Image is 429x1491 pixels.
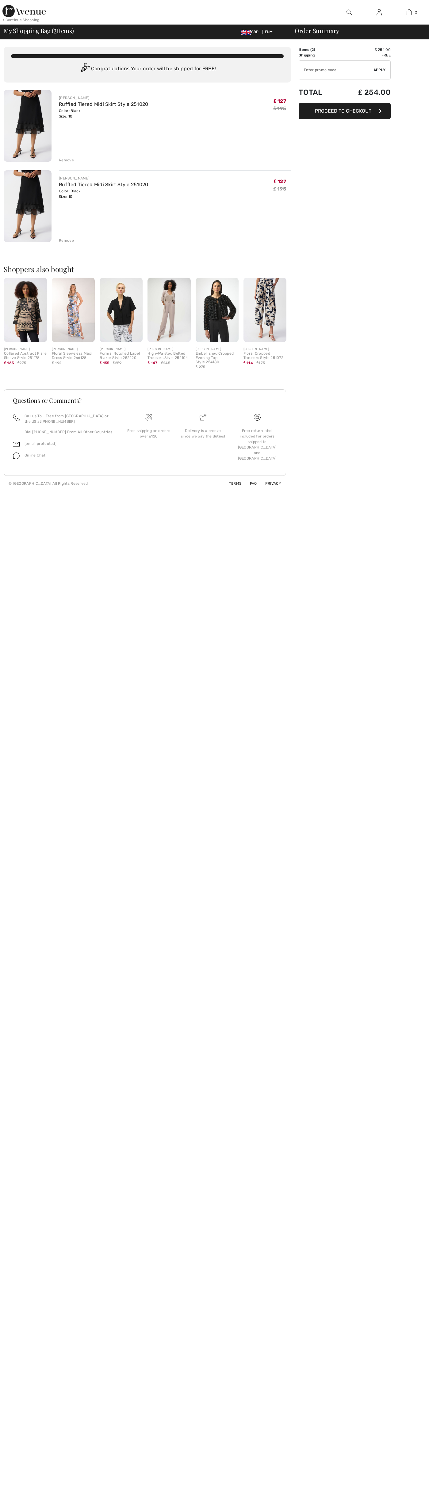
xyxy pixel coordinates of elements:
[25,441,56,446] a: [email protected]
[13,414,20,421] img: call
[161,360,170,366] span: ₤245
[243,347,286,352] div: [PERSON_NAME]
[4,90,52,162] img: Ruffled Tiered Midi Skirt Style 251020
[299,47,338,52] td: Items ( )
[100,278,143,342] img: Formal Notched Lapel Blazer Style 252220
[274,98,286,104] span: ₤ 127
[79,63,91,75] img: Congratulation2.svg
[299,82,338,103] td: Total
[338,52,391,58] td: Free
[59,182,148,187] a: Ruffled Tiered Midi Skirt Style 251020
[4,170,52,242] img: Ruffled Tiered Midi Skirt Style 251020
[243,481,257,486] a: FAQ
[52,278,95,342] img: Floral Sleeveless Maxi Dress Style 266128
[113,360,122,366] span: ₤259
[274,179,286,184] span: ₤ 127
[394,9,424,16] a: 2
[2,17,40,23] div: < Continue Shopping
[373,67,386,73] span: Apply
[59,95,148,101] div: [PERSON_NAME]
[4,278,47,342] img: Collared Abstract Flare Sleeve Style 251178
[415,10,417,15] span: 2
[147,352,190,360] div: High-Waisted Belted Trousers Style 252104
[25,453,45,457] span: Online Chat
[59,188,148,199] div: Color: Black Size: 10
[11,63,284,75] div: Congratulations! Your order will be shipped for FREE!
[13,453,20,459] img: chat
[241,30,261,34] span: GBP
[2,5,46,17] img: 1ère Avenue
[196,347,239,352] div: [PERSON_NAME]
[299,52,338,58] td: Shipping
[196,352,239,364] div: Embellished Cropped Evening Top Style 254180
[243,278,286,342] img: Floral Cropped Trousers Style 251072
[100,361,109,365] span: ₤ 155
[127,428,171,439] div: Free shipping on orders over ₤120
[181,428,225,439] div: Delivery is a breeze since we pay the duties!
[200,414,206,421] img: Delivery is a breeze since we pay the duties!
[147,347,190,352] div: [PERSON_NAME]
[52,361,61,365] span: ₤ 192
[59,238,74,243] div: Remove
[274,106,286,111] s: ₤ 195
[315,108,371,114] span: Proceed to Checkout
[299,61,373,79] input: Promo code
[54,26,57,34] span: 2
[4,265,291,273] h2: Shoppers also bought
[377,9,382,16] img: My Info
[4,347,47,352] div: [PERSON_NAME]
[196,278,239,342] img: Embellished Cropped Evening Top Style 254180
[13,397,277,403] h3: Questions or Comments?
[145,414,152,421] img: Free shipping on orders over &#8356;120
[243,361,253,365] span: ₤ 114
[59,175,148,181] div: [PERSON_NAME]
[59,108,148,119] div: Color: Black Size: 10
[254,414,261,421] img: Free shipping on orders over &#8356;120
[25,413,114,424] p: Call us Toll-Free from [GEOGRAPHIC_DATA] or the US at
[52,352,95,360] div: Floral Sleeveless Maxi Dress Style 266128
[407,9,412,16] img: My Bag
[338,82,391,103] td: ₤ 254.00
[147,278,190,342] img: High-Waisted Belted Trousers Style 252104
[312,48,314,52] span: 2
[196,365,205,369] span: ₤ 275
[52,347,95,352] div: [PERSON_NAME]
[59,101,148,107] a: Ruffled Tiered Midi Skirt Style 251020
[59,157,74,163] div: Remove
[299,103,391,119] button: Proceed to Checkout
[256,360,265,366] span: ₤175
[4,361,14,365] span: ₤ 165
[347,9,352,16] img: search the website
[25,429,114,435] p: Dial [PHONE_NUMBER] From All Other Countries
[258,481,281,486] a: Privacy
[100,347,143,352] div: [PERSON_NAME]
[372,9,387,16] a: Sign In
[222,481,242,486] a: Terms
[265,30,273,34] span: EN
[241,30,251,35] img: UK Pound
[17,360,26,366] span: ₤275
[100,352,143,360] div: Formal Notched Lapel Blazer Style 252220
[4,28,74,34] span: My Shopping Bag ( Items)
[41,419,75,424] a: [PHONE_NUMBER]
[147,361,157,365] span: ₤ 147
[235,428,279,461] div: Free return label included for orders shipped to [GEOGRAPHIC_DATA] and [GEOGRAPHIC_DATA]
[243,352,286,360] div: Floral Cropped Trousers Style 251072
[13,441,20,448] img: email
[338,47,391,52] td: ₤ 254.00
[287,28,425,34] div: Order Summary
[4,352,47,360] div: Collared Abstract Flare Sleeve Style 251178
[9,481,88,486] div: © [GEOGRAPHIC_DATA] All Rights Reserved
[274,186,286,192] s: ₤ 195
